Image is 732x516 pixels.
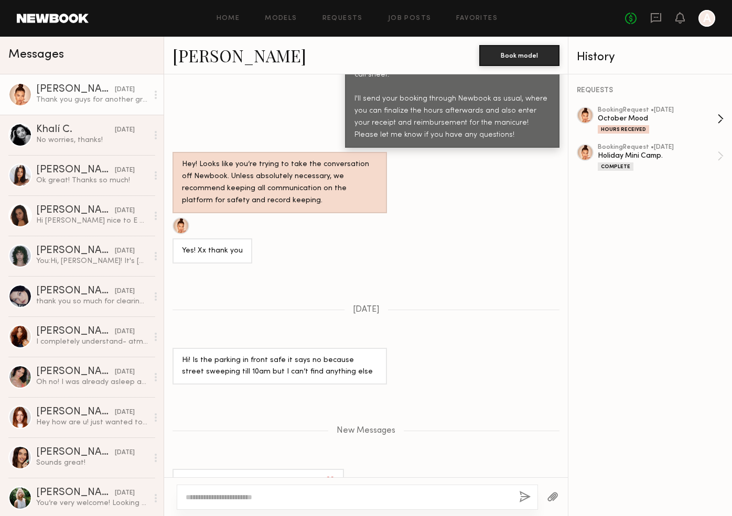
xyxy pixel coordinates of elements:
[115,166,135,175] div: [DATE]
[36,125,115,135] div: Khalí C.
[577,87,724,94] div: REQUESTS
[388,15,432,22] a: Job Posts
[479,50,559,59] a: Book model
[577,51,724,63] div: History
[8,49,64,61] span: Messages
[36,297,148,306] div: thank you so much for clearing things up, really appreciate it [PERSON_NAME]. Have a great day
[115,448,135,458] div: [DATE]
[182,159,378,207] div: Hey! Looks like you’re trying to take the conversation off Newbook. Unless absolutely necessary, ...
[173,44,306,67] a: [PERSON_NAME]
[337,426,395,435] span: New Messages
[217,15,240,22] a: Home
[115,367,135,377] div: [DATE]
[115,85,135,95] div: [DATE]
[36,246,115,256] div: [PERSON_NAME]
[36,256,148,266] div: You: Hi, [PERSON_NAME]! It's [PERSON_NAME], Executive Producer at [PERSON_NAME][GEOGRAPHIC_DATA];...
[36,175,148,185] div: Ok great! Thanks so much!
[598,114,717,124] div: October Mood
[598,107,717,114] div: booking Request • [DATE]
[115,287,135,297] div: [DATE]
[36,135,148,145] div: No worries, thanks!
[598,107,724,134] a: bookingRequest •[DATE]October MoodHours Received
[698,10,715,27] a: A
[36,84,115,95] div: [PERSON_NAME]
[36,337,148,347] div: I completely understand- atm it doesn’t make sense for me but hopefully in the future we can make...
[182,476,335,488] div: Thank you guys for another great shoot ❤️
[115,327,135,337] div: [DATE]
[115,206,135,216] div: [DATE]
[36,488,115,498] div: [PERSON_NAME]
[36,95,148,105] div: Thank you guys for another great shoot ❤️
[36,498,148,508] div: You’re very welcome! Looking forward to it :)
[36,326,115,337] div: [PERSON_NAME]
[115,246,135,256] div: [DATE]
[115,488,135,498] div: [DATE]
[36,418,148,427] div: Hey how are u! just wanted to reach out and share that I am now an influencer agent at Bounty LA ...
[36,286,115,297] div: [PERSON_NAME]
[36,458,148,468] div: Sounds great!
[322,15,363,22] a: Requests
[598,144,717,151] div: booking Request • [DATE]
[115,125,135,135] div: [DATE]
[36,165,115,175] div: [PERSON_NAME]
[598,125,649,134] div: Hours Received
[36,216,148,226] div: Hi [PERSON_NAME] nice to E meet you!unfortunately I am unable to take any jobs in the [GEOGRAPHIC...
[265,15,297,22] a: Models
[36,377,148,387] div: Oh no! I was already asleep and didn’t see the message! Yes, please reach out for the next one! H...
[36,367,115,377] div: [PERSON_NAME]
[36,205,115,216] div: [PERSON_NAME]
[598,151,717,161] div: Holiday Mini Camp.
[36,407,115,418] div: [PERSON_NAME]
[36,447,115,458] div: [PERSON_NAME]
[182,355,378,379] div: Hi! Is the parking in front safe it says no because street sweeping till 10am but I can’t find an...
[456,15,498,22] a: Favorites
[115,408,135,418] div: [DATE]
[353,305,380,314] span: [DATE]
[479,45,559,66] button: Book model
[598,144,724,171] a: bookingRequest •[DATE]Holiday Mini Camp.Complete
[598,162,633,171] div: Complete
[182,245,243,257] div: Yes! Xx thank you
